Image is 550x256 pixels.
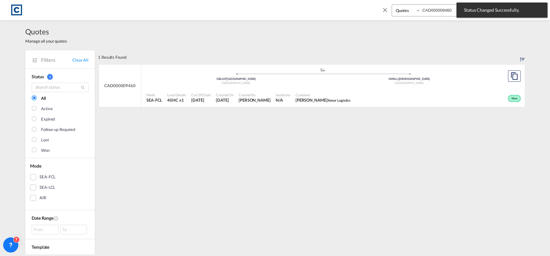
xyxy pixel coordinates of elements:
span: Cut Off Date [191,92,211,97]
span: Status [32,74,44,79]
div: CAD000009460 assets/icons/custom/ship-fill.svgassets/icons/custom/roll-o-plane.svgOriginLondon Ga... [99,64,525,107]
div: To [60,225,87,234]
span: Filters [41,57,72,63]
span: Status Changed Successfully. [462,7,542,13]
div: Won [41,147,50,154]
div: Expired [41,116,55,122]
a: Clear All [72,57,89,63]
span: Quotes [25,27,67,37]
div: SEA-LCL [40,184,55,191]
span: Mode [146,92,162,97]
span: Joshua O'Donoughoe Xenor Logistics [296,97,351,103]
span: [GEOGRAPHIC_DATA] [222,81,250,85]
md-checkbox: AIR [30,195,90,201]
div: SEA-FCL [40,174,56,180]
div: Follow-up Required [41,127,75,133]
md-icon: Created On [53,216,58,221]
span: Lauren Prentice [239,97,271,103]
span: 26 Aug 2025 [216,97,234,103]
div: Won [508,95,521,102]
md-checkbox: SEA-LCL [30,184,90,191]
div: From [32,225,58,234]
span: Created On [216,92,234,97]
div: Active [41,106,52,112]
md-icon: icon-close [382,6,388,13]
iframe: Chat [5,223,27,247]
span: Date Range [32,215,53,221]
span: Load Details [167,92,186,97]
div: Sort by: Created On [520,50,525,64]
span: CAD000009460 [104,83,136,88]
span: icon-close [382,4,392,20]
img: 1fdb9190129311efbfaf67cbb4249bed.jpeg [9,3,24,17]
span: SEA-FCL [146,97,162,103]
div: N/A [276,97,283,103]
span: Mode [30,163,41,169]
div: Status 1 [32,74,89,80]
div: All [41,95,46,102]
md-checkbox: SEA-FCL [30,174,90,180]
div: AIR [40,195,46,201]
span: Incoterms [276,92,290,97]
md-icon: icon-magnify [81,85,85,90]
div: Lost [41,137,49,143]
span: [GEOGRAPHIC_DATA] [395,81,423,85]
button: Copy Quote [508,70,521,82]
span: GBLGP [GEOGRAPHIC_DATA] [217,77,256,80]
span: Customer [296,92,351,97]
span: Created By [239,92,271,97]
span: OMSLL [DEMOGRAPHIC_DATA] [388,77,430,80]
span: Manage all your quotes [25,38,67,44]
span: 1 [47,74,53,80]
span: 1 Sep 2025 [191,97,211,103]
div: 1 Results Found [98,50,126,64]
span: Xenor Logistics [327,98,351,102]
input: Search status [32,83,89,92]
span: | [226,77,227,80]
span: | [398,77,399,80]
span: From To [32,225,89,234]
span: Won [511,97,519,101]
md-icon: assets/icons/custom/ship-fill.svg [319,68,327,71]
span: Template [32,244,49,250]
span: 40HC x 1 [167,97,186,103]
md-icon: assets/icons/custom/copyQuote.svg [510,72,518,80]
